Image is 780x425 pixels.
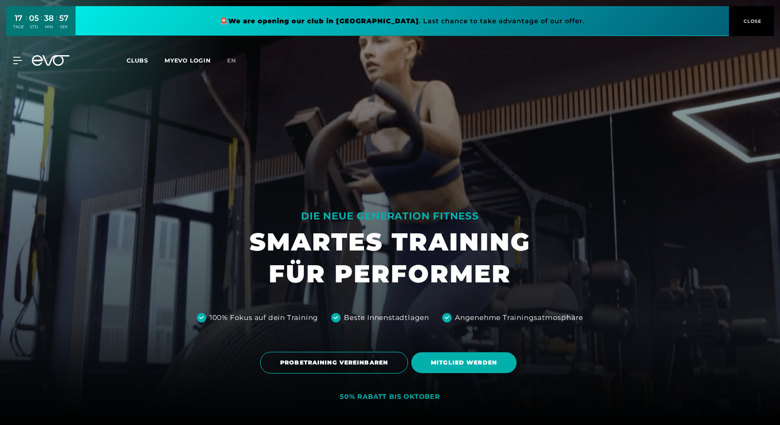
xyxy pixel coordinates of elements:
[227,56,246,65] a: en
[250,226,530,290] h1: SMARTES TRAINING FÜR PERFORMER
[227,57,236,64] span: en
[411,346,520,379] a: MITGLIED WERDEN
[29,12,39,24] div: 05
[59,24,69,30] div: SEK
[56,13,57,35] div: :
[280,358,388,367] span: PROBETRAINING VEREINBAREN
[44,24,54,30] div: MIN
[260,346,411,380] a: PROBETRAINING VEREINBAREN
[165,57,211,64] a: MYEVO LOGIN
[742,18,762,25] span: CLOSE
[13,24,24,30] div: TAGE
[340,393,440,401] div: 50% RABATT BIS OKTOBER
[729,6,774,36] button: CLOSE
[44,12,54,24] div: 38
[344,313,429,323] div: Beste Innenstadtlagen
[250,210,530,223] div: DIE NEUE GENERATION FITNESS
[13,12,24,24] div: 17
[127,57,148,64] span: Clubs
[26,13,27,35] div: :
[59,12,69,24] div: 57
[455,313,583,323] div: Angenehme Trainingsatmosphäre
[431,358,497,367] span: MITGLIED WERDEN
[209,313,318,323] div: 100% Fokus auf dein Training
[127,56,165,64] a: Clubs
[29,24,39,30] div: STD
[41,13,42,35] div: :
